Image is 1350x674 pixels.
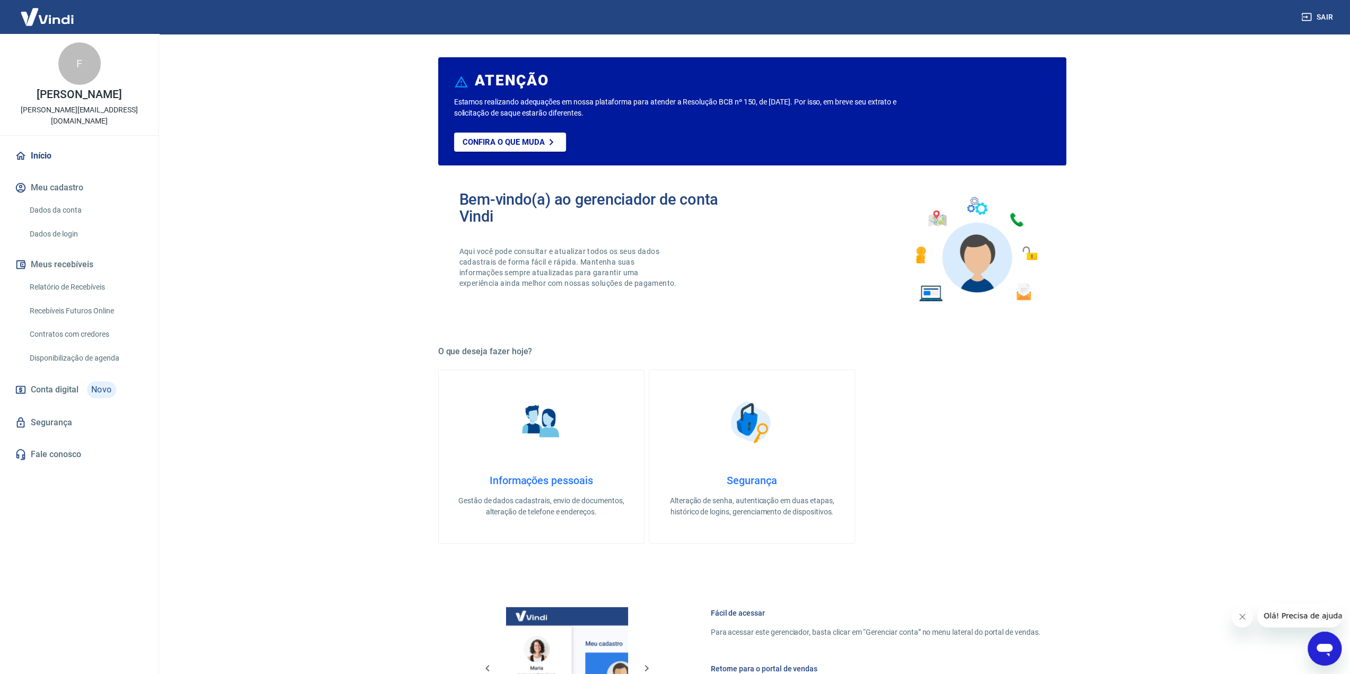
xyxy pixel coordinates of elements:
[37,89,121,100] p: [PERSON_NAME]
[8,104,150,127] p: [PERSON_NAME][EMAIL_ADDRESS][DOMAIN_NAME]
[456,474,627,487] h4: Informações pessoais
[454,97,931,119] p: Estamos realizando adequações em nossa plataforma para atender a Resolução BCB nº 150, de [DATE]....
[459,191,752,225] h2: Bem-vindo(a) ao gerenciador de conta Vindi
[13,411,146,434] a: Segurança
[438,346,1066,357] h5: O que deseja fazer hoje?
[906,191,1045,308] img: Imagem de um avatar masculino com diversos icones exemplificando as funcionalidades do gerenciado...
[13,176,146,199] button: Meu cadastro
[711,608,1041,618] h6: Fácil de acessar
[13,443,146,466] a: Fale conosco
[13,144,146,168] a: Início
[1308,632,1342,666] iframe: Botão para abrir a janela de mensagens
[725,396,778,449] img: Segurança
[58,42,101,85] div: F
[711,627,1041,638] p: Para acessar este gerenciador, basta clicar em “Gerenciar conta” no menu lateral do portal de ven...
[456,495,627,518] p: Gestão de dados cadastrais, envio de documentos, alteração de telefone e endereços.
[475,75,548,86] h6: ATENÇÃO
[1299,7,1337,27] button: Sair
[1232,606,1253,627] iframe: Fechar mensagem
[666,474,838,487] h4: Segurança
[463,137,545,147] p: Confira o que muda
[31,382,79,397] span: Conta digital
[1257,604,1342,627] iframe: Mensagem da empresa
[454,133,566,152] a: Confira o que muda
[87,381,116,398] span: Novo
[438,370,644,544] a: Informações pessoaisInformações pessoaisGestão de dados cadastrais, envio de documentos, alteraçã...
[25,347,146,369] a: Disponibilização de agenda
[13,253,146,276] button: Meus recebíveis
[25,300,146,322] a: Recebíveis Futuros Online
[25,323,146,345] a: Contratos com credores
[13,1,82,33] img: Vindi
[666,495,838,518] p: Alteração de senha, autenticação em duas etapas, histórico de logins, gerenciamento de dispositivos.
[459,246,679,288] p: Aqui você pode consultar e atualizar todos os seus dados cadastrais de forma fácil e rápida. Mant...
[6,7,89,16] span: Olá! Precisa de ajuda?
[25,199,146,221] a: Dados da conta
[515,396,568,449] img: Informações pessoais
[711,663,1041,674] h6: Retorne para o portal de vendas
[13,377,146,402] a: Conta digitalNovo
[25,276,146,298] a: Relatório de Recebíveis
[649,370,855,544] a: SegurançaSegurançaAlteração de senha, autenticação em duas etapas, histórico de logins, gerenciam...
[25,223,146,245] a: Dados de login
